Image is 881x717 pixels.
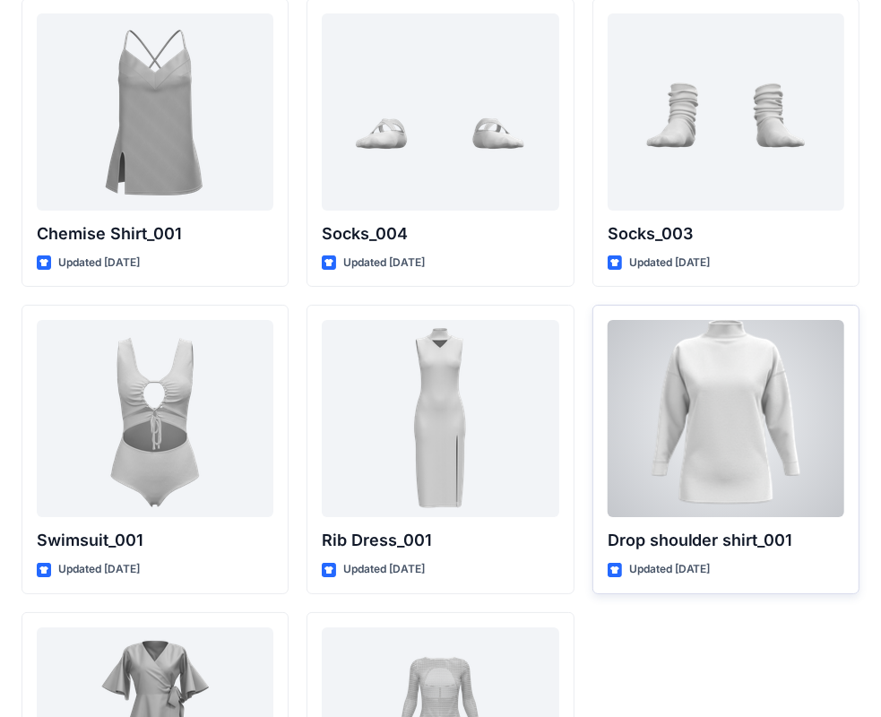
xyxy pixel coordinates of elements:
[608,13,844,211] a: Socks_003
[343,560,425,579] p: Updated [DATE]
[58,254,140,272] p: Updated [DATE]
[322,221,558,246] p: Socks_004
[322,320,558,517] a: Rib Dress_001
[608,221,844,246] p: Socks_003
[37,528,273,553] p: Swimsuit_001
[322,13,558,211] a: Socks_004
[58,560,140,579] p: Updated [DATE]
[608,528,844,553] p: Drop shoulder shirt_001
[608,320,844,517] a: Drop shoulder shirt_001
[343,254,425,272] p: Updated [DATE]
[37,221,273,246] p: Chemise Shirt_001
[37,13,273,211] a: Chemise Shirt_001
[629,560,711,579] p: Updated [DATE]
[629,254,711,272] p: Updated [DATE]
[37,320,273,517] a: Swimsuit_001
[322,528,558,553] p: Rib Dress_001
